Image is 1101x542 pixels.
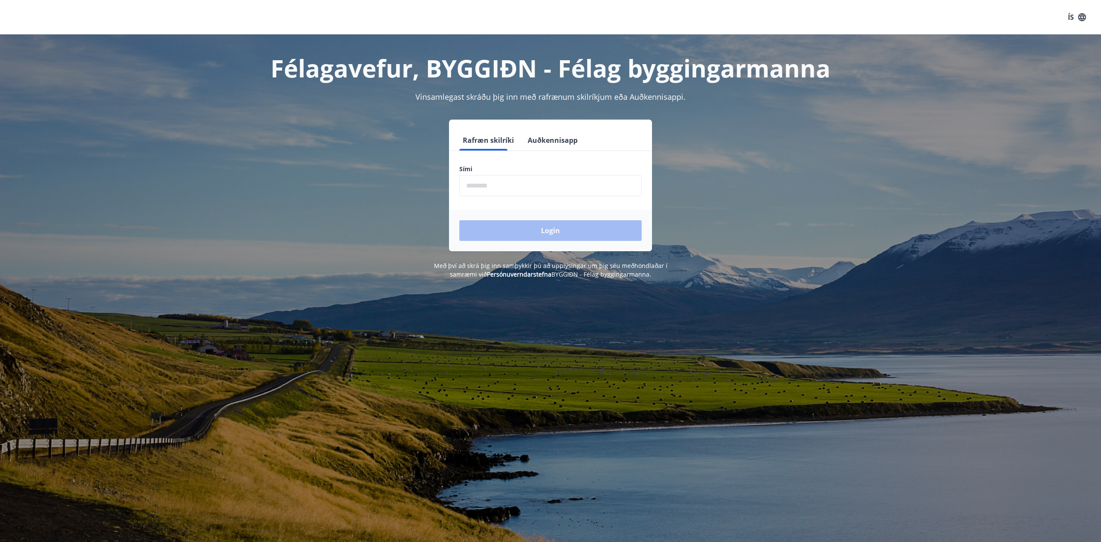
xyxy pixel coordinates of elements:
a: Persónuverndarstefna [487,270,551,278]
span: Með því að skrá þig inn samþykkir þú að upplýsingar um þig séu meðhöndlaðar í samræmi við BYGGIÐN... [434,262,667,278]
span: Vinsamlegast skráðu þig inn með rafrænum skilríkjum eða Auðkennisappi. [415,92,686,102]
button: Auðkennisapp [524,130,581,151]
button: Rafræn skilríki [459,130,517,151]
label: Sími [459,165,642,173]
button: ÍS [1063,9,1091,25]
h1: Félagavefur, BYGGIÐN - Félag byggingarmanna [251,52,850,84]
